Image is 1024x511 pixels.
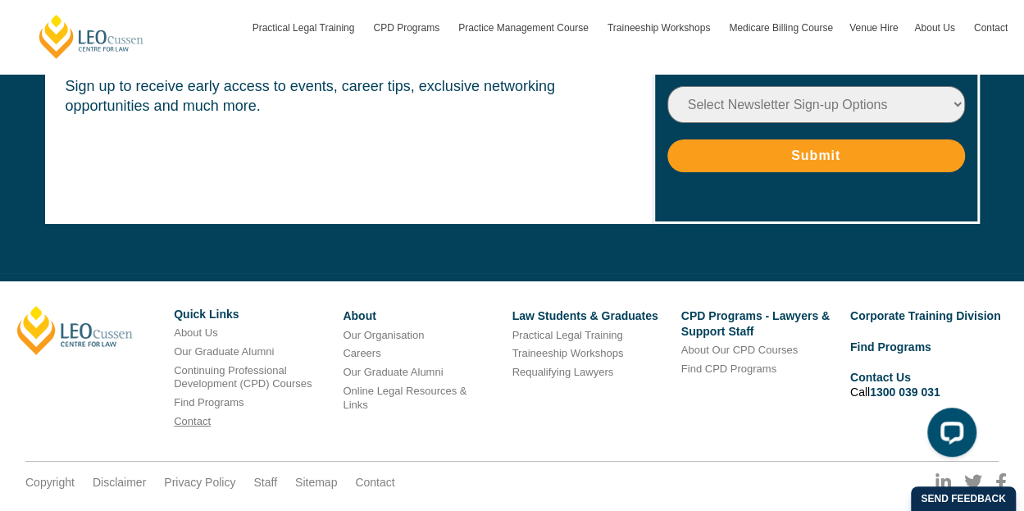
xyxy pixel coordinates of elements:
[512,309,658,322] a: Law Students & Graduates
[721,4,841,52] a: Medicare Billing Course
[512,347,623,359] a: Traineeship Workshops
[244,4,366,52] a: Practical Legal Training
[174,396,243,408] a: Find Programs
[870,386,940,399] a: 1300 039 031
[450,4,599,52] a: Practice Management Course
[850,340,931,354] a: Find Programs
[17,306,133,355] a: [PERSON_NAME]
[512,366,613,378] a: Requalifying Lawyers
[914,401,983,470] iframe: LiveChat chat widget
[365,4,450,52] a: CPD Programs
[343,366,443,378] a: Our Graduate Alumni
[93,475,146,490] a: Disclaimer
[174,308,330,321] h6: Quick Links
[667,86,965,123] select: Newsletter Sign-up Options
[599,4,721,52] a: Traineeship Workshops
[850,367,1007,402] li: Call
[174,415,211,427] a: Contact
[667,139,965,172] input: Submit
[681,309,830,337] a: CPD Programs - Lawyers & Support Staff
[966,4,1016,52] a: Contact
[850,309,1001,322] a: Corporate Training Division
[681,363,776,375] a: Find CPD Programs
[343,347,380,359] a: Careers
[343,309,375,322] a: About
[25,475,75,490] a: Copyright
[343,329,424,341] a: Our Organisation
[906,4,965,52] a: About Us
[850,371,911,384] a: Contact Us
[174,345,274,358] a: Our Graduate Alumni
[681,344,798,356] a: About Our CPD Courses
[841,4,906,52] a: Venue Hire
[295,475,337,490] a: Sitemap
[343,385,466,411] a: Online Legal Resources & Links
[512,329,622,341] a: Practical Legal Training
[66,77,632,116] p: Sign up to receive early access to events, career tips, exclusive networking opportunities and mu...
[174,364,312,390] a: Continuing Professional Development (CPD) Courses
[355,475,394,490] a: Contact
[174,326,217,339] a: About Us
[37,13,146,60] a: [PERSON_NAME] Centre for Law
[253,475,277,490] a: Staff
[164,475,235,490] a: Privacy Policy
